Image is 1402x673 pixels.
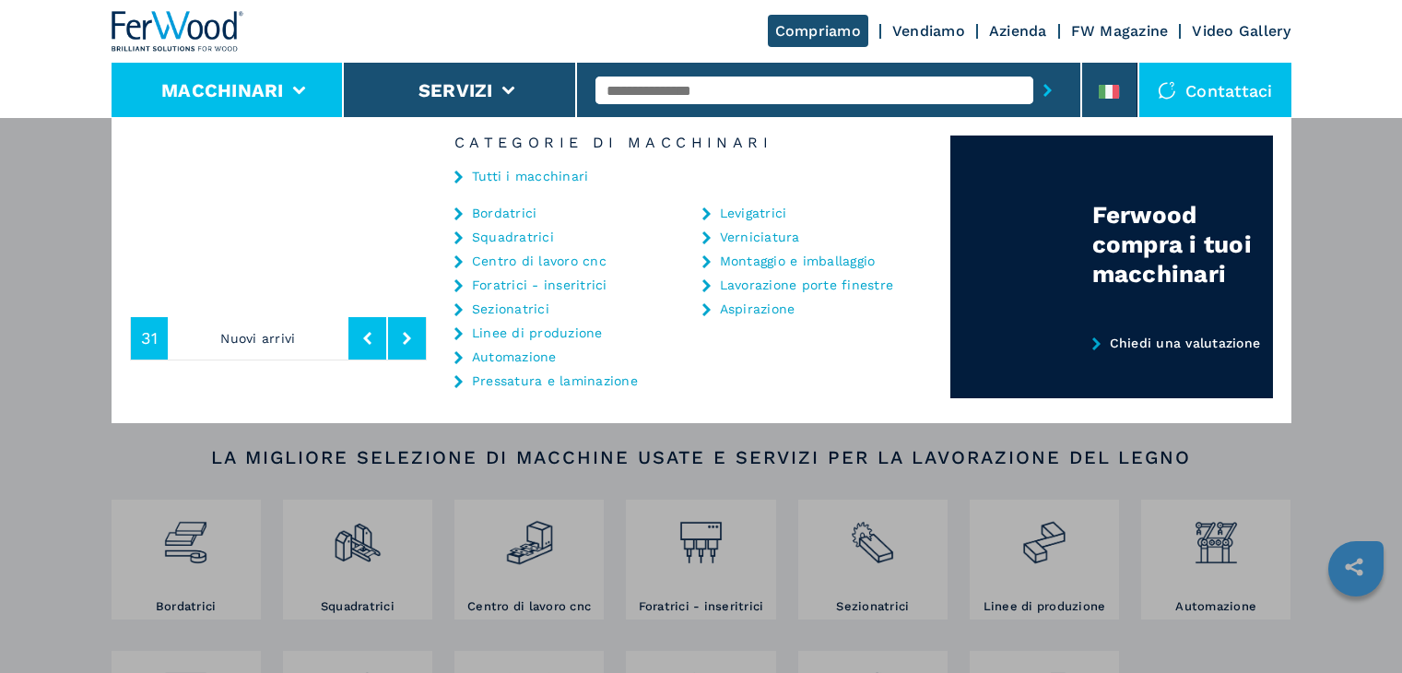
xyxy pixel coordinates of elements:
a: Automazione [472,350,557,363]
div: Ferwood compra i tuoi macchinari [1092,200,1273,289]
a: Vendiamo [892,22,965,40]
span: 31 [141,330,159,347]
a: Levigatrici [720,207,787,219]
img: Ferwood [112,11,244,52]
a: Azienda [989,22,1047,40]
a: Aspirazione [720,302,795,315]
a: Squadratrici [472,230,554,243]
a: Linee di produzione [472,326,603,339]
a: Verniciatura [720,230,800,243]
a: Lavorazione porte finestre [720,278,894,291]
a: Bordatrici [472,207,537,219]
a: Pressatura e laminazione [472,374,638,387]
a: Sezionatrici [472,302,549,315]
button: Servizi [418,79,493,101]
a: Video Gallery [1192,22,1290,40]
h6: Categorie di Macchinari [427,136,950,150]
a: Foratrici - inseritrici [472,278,607,291]
div: Contattaci [1139,63,1291,118]
button: submit-button [1033,69,1062,112]
a: Montaggio e imballaggio [720,254,876,267]
a: Compriamo [768,15,868,47]
a: FW Magazine [1071,22,1169,40]
button: Macchinari [161,79,284,101]
img: Contattaci [1158,81,1176,100]
a: Centro di lavoro cnc [472,254,607,267]
a: Tutti i macchinari [472,170,589,183]
a: Chiedi una valutazione [950,336,1273,399]
p: Nuovi arrivi [168,317,348,360]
